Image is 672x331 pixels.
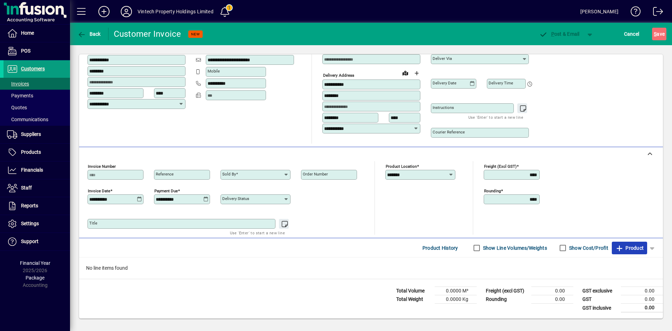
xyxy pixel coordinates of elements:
span: Products [21,149,41,155]
span: Customers [21,66,45,71]
button: Profile [115,5,138,18]
a: Reports [3,197,70,215]
td: 0.0000 Kg [435,295,477,304]
label: Show Cost/Profit [568,244,608,251]
div: Vintech Property Holdings Limited [138,6,213,17]
a: Quotes [3,102,70,113]
td: 0.00 [531,287,573,295]
button: Product [612,242,647,254]
span: NEW [191,32,200,36]
span: POS [21,48,30,54]
span: Cancel [624,28,639,40]
a: View on map [400,67,411,78]
span: Payments [7,93,33,98]
td: Freight (excl GST) [482,287,531,295]
td: GST exclusive [579,287,621,295]
mat-label: Invoice date [88,188,110,193]
a: Products [3,144,70,161]
a: Staff [3,179,70,197]
span: Home [21,30,34,36]
mat-hint: Use 'Enter' to start a new line [230,229,285,237]
td: Total Weight [393,295,435,304]
td: GST [579,295,621,304]
button: Post & Email [535,28,583,40]
mat-label: Payment due [154,188,178,193]
span: Financials [21,167,43,173]
mat-label: Order number [303,172,328,177]
a: Communications [3,113,70,125]
span: Package [26,275,44,281]
button: Cancel [622,28,641,40]
button: Add [93,5,115,18]
a: Settings [3,215,70,233]
mat-label: Courier Reference [433,130,465,135]
span: ave [654,28,665,40]
span: Settings [21,221,39,226]
a: Logout [648,1,663,24]
mat-label: Sold by [222,172,236,177]
label: Show Line Volumes/Weights [482,244,547,251]
td: 0.00 [531,295,573,304]
td: Total Volume [393,287,435,295]
button: Save [652,28,666,40]
a: Home [3,25,70,42]
mat-label: Mobile [208,69,220,74]
mat-label: Freight (excl GST) [484,164,517,169]
button: Copy to Delivery address [176,43,187,54]
span: Financial Year [20,260,50,266]
mat-label: Title [89,221,97,226]
mat-label: Rounding [484,188,501,193]
button: Choose address [411,68,422,79]
span: Product History [422,242,458,254]
span: Support [21,239,38,244]
a: Financials [3,161,70,179]
td: Rounding [482,295,531,304]
mat-label: Deliver via [433,56,452,61]
mat-label: Instructions [433,105,454,110]
td: 0.00 [621,287,663,295]
span: ost & Email [539,31,580,37]
div: Customer Invoice [114,28,181,40]
mat-label: Delivery status [222,196,249,201]
a: Support [3,233,70,250]
div: No line items found [79,257,663,279]
td: 0.00 [621,304,663,312]
app-page-header-button: Back [70,28,108,40]
span: Reports [21,203,38,208]
a: Payments [3,90,70,102]
a: POS [3,42,70,60]
span: Product [615,242,644,254]
mat-hint: Use 'Enter' to start a new line [468,113,523,121]
a: Knowledge Base [625,1,641,24]
span: Staff [21,185,32,191]
span: Quotes [7,105,27,110]
mat-label: Invoice number [88,164,116,169]
mat-label: Reference [156,172,174,177]
span: P [551,31,554,37]
div: [PERSON_NAME] [580,6,618,17]
span: S [654,31,657,37]
td: 0.0000 M³ [435,287,477,295]
button: Product History [420,242,461,254]
span: Communications [7,117,48,122]
span: Invoices [7,81,29,87]
span: Back [77,31,101,37]
mat-label: Product location [386,164,417,169]
mat-label: Delivery date [433,81,456,85]
span: Suppliers [21,131,41,137]
button: Back [76,28,103,40]
a: Invoices [3,78,70,90]
mat-label: Delivery time [489,81,513,85]
td: 0.00 [621,295,663,304]
td: GST inclusive [579,304,621,312]
a: Suppliers [3,126,70,143]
